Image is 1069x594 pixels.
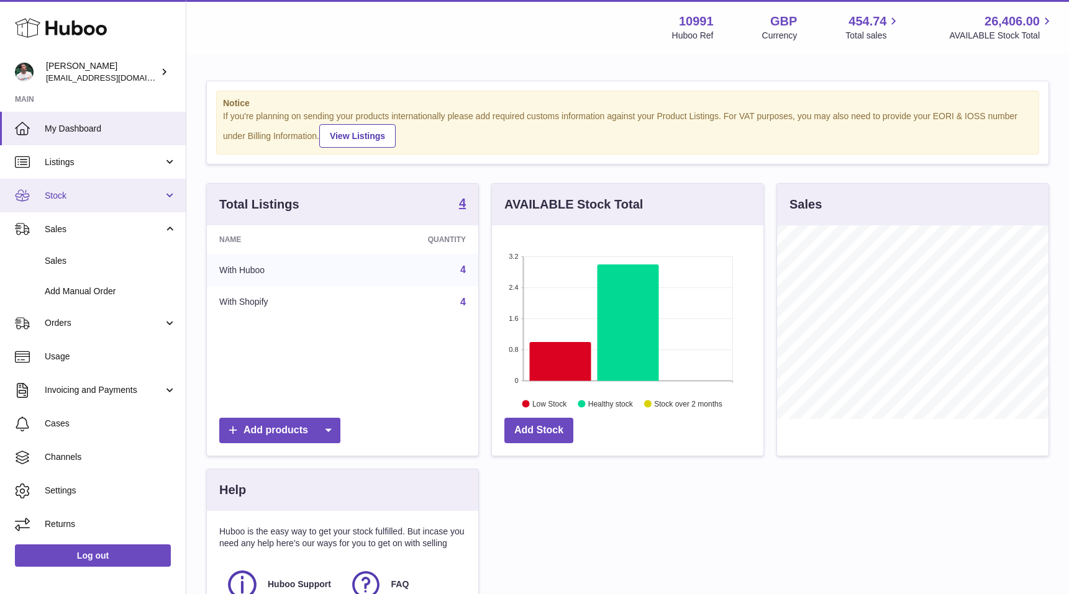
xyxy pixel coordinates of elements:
[509,253,518,260] text: 3.2
[45,451,176,463] span: Channels
[672,30,714,42] div: Huboo Ref
[985,13,1040,30] span: 26,406.00
[207,225,353,254] th: Name
[15,63,34,81] img: timshieff@gmail.com
[504,196,643,213] h3: AVAILABLE Stock Total
[45,418,176,430] span: Cases
[219,482,246,498] h3: Help
[504,418,573,443] a: Add Stock
[219,526,466,549] p: Huboo is the easy way to get your stock fulfilled. But incase you need any help here's our ways f...
[46,73,183,83] span: [EMAIL_ADDRESS][DOMAIN_NAME]
[353,225,478,254] th: Quantity
[45,190,163,202] span: Stock
[514,377,518,384] text: 0
[509,346,518,353] text: 0.8
[770,13,797,30] strong: GBP
[654,399,722,408] text: Stock over 2 months
[207,254,353,286] td: With Huboo
[679,13,714,30] strong: 10991
[268,578,331,590] span: Huboo Support
[45,485,176,497] span: Settings
[207,286,353,318] td: With Shopify
[762,30,798,42] div: Currency
[949,30,1054,42] span: AVAILABLE Stock Total
[588,399,634,408] text: Healthy stock
[532,399,567,408] text: Low Stock
[46,60,158,84] div: [PERSON_NAME]
[223,97,1032,109] strong: Notice
[509,315,518,322] text: 1.6
[45,384,163,396] span: Invoicing and Payments
[391,578,409,590] span: FAQ
[848,13,886,30] span: 454.74
[459,197,466,212] a: 4
[789,196,822,213] h3: Sales
[319,124,396,148] a: View Listings
[45,223,163,235] span: Sales
[219,418,340,443] a: Add products
[509,284,518,291] text: 2.4
[45,286,176,297] span: Add Manual Order
[15,544,171,567] a: Log out
[45,255,176,267] span: Sales
[459,197,466,209] strong: 4
[45,518,176,530] span: Returns
[45,351,176,362] span: Usage
[949,13,1054,42] a: 26,406.00 AVAILABLE Stock Total
[45,317,163,329] span: Orders
[45,156,163,168] span: Listings
[845,30,901,42] span: Total sales
[845,13,901,42] a: 454.74 Total sales
[460,297,466,307] a: 4
[219,196,299,213] h3: Total Listings
[223,110,1032,148] div: If you're planning on sending your products internationally please add required customs informati...
[45,123,176,135] span: My Dashboard
[460,264,466,275] a: 4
